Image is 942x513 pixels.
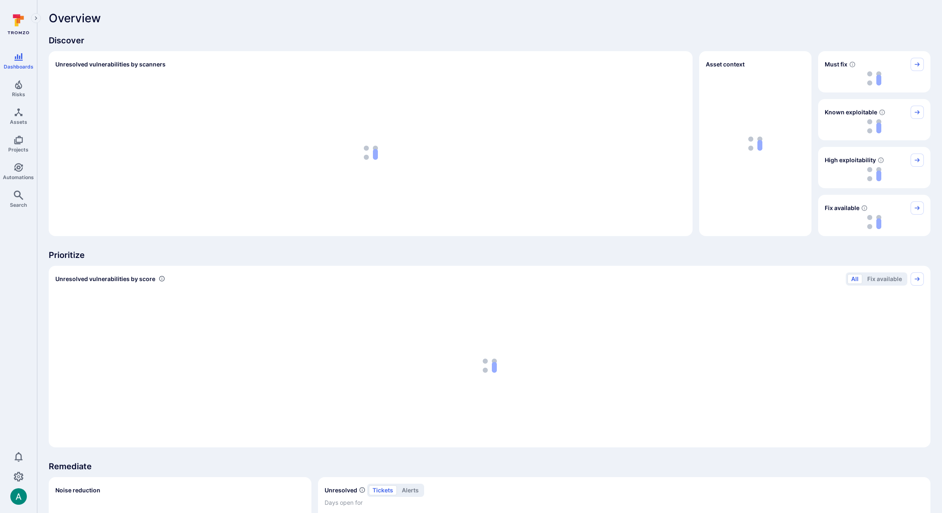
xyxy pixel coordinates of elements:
span: Risks [12,91,25,97]
img: Loading... [483,359,497,373]
img: ACg8ocLSa5mPYBaXNx3eFu_EmspyJX0laNWN7cXOFirfQ7srZveEpg=s96-c [10,488,27,505]
span: High exploitability [825,156,876,164]
span: Search [10,202,27,208]
button: All [847,274,862,284]
div: Known exploitable [818,99,930,140]
div: Arjan Dehar [10,488,27,505]
img: Loading... [867,119,881,133]
span: Noise reduction [55,487,100,494]
div: loading spinner [825,119,924,134]
button: tickets [369,485,397,495]
span: Unresolved vulnerabilities by score [55,275,155,283]
div: High exploitability [818,147,930,188]
span: Number of unresolved items by priority and days open [359,486,365,494]
svg: Risk score >=40 , missed SLA [849,61,856,68]
svg: Vulnerabilities with fix available [861,205,868,211]
button: Fix available [864,274,906,284]
span: Prioritize [49,249,930,261]
h2: Unresolved [325,486,357,494]
span: Remediate [49,461,930,472]
span: Asset context [706,60,745,69]
img: Loading... [867,215,881,229]
img: Loading... [364,146,378,160]
button: alerts [398,485,422,495]
svg: Confirmed exploitable by KEV [879,109,885,116]
span: Known exploitable [825,108,877,116]
span: Overview [49,12,101,25]
img: Loading... [867,167,881,181]
span: Fix available [825,204,859,212]
span: Must fix [825,60,847,69]
div: Fix available [818,195,930,236]
span: Projects [8,147,28,153]
div: loading spinner [55,76,686,229]
div: loading spinner [825,167,924,182]
div: loading spinner [825,215,924,229]
h2: Unresolved vulnerabilities by scanners [55,60,166,69]
div: Must fix [818,51,930,92]
svg: EPSS score ≥ 0.7 [878,157,884,163]
span: Days open for [325,499,924,507]
img: Loading... [867,71,881,85]
span: Discover [49,35,930,46]
div: loading spinner [55,291,924,441]
span: Assets [10,119,27,125]
div: loading spinner [825,71,924,86]
span: Dashboards [4,64,33,70]
span: Automations [3,174,34,180]
i: Expand navigation menu [33,15,39,22]
div: Number of vulnerabilities in status 'Open' 'Triaged' and 'In process' grouped by score [159,274,165,283]
button: Expand navigation menu [31,13,41,23]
